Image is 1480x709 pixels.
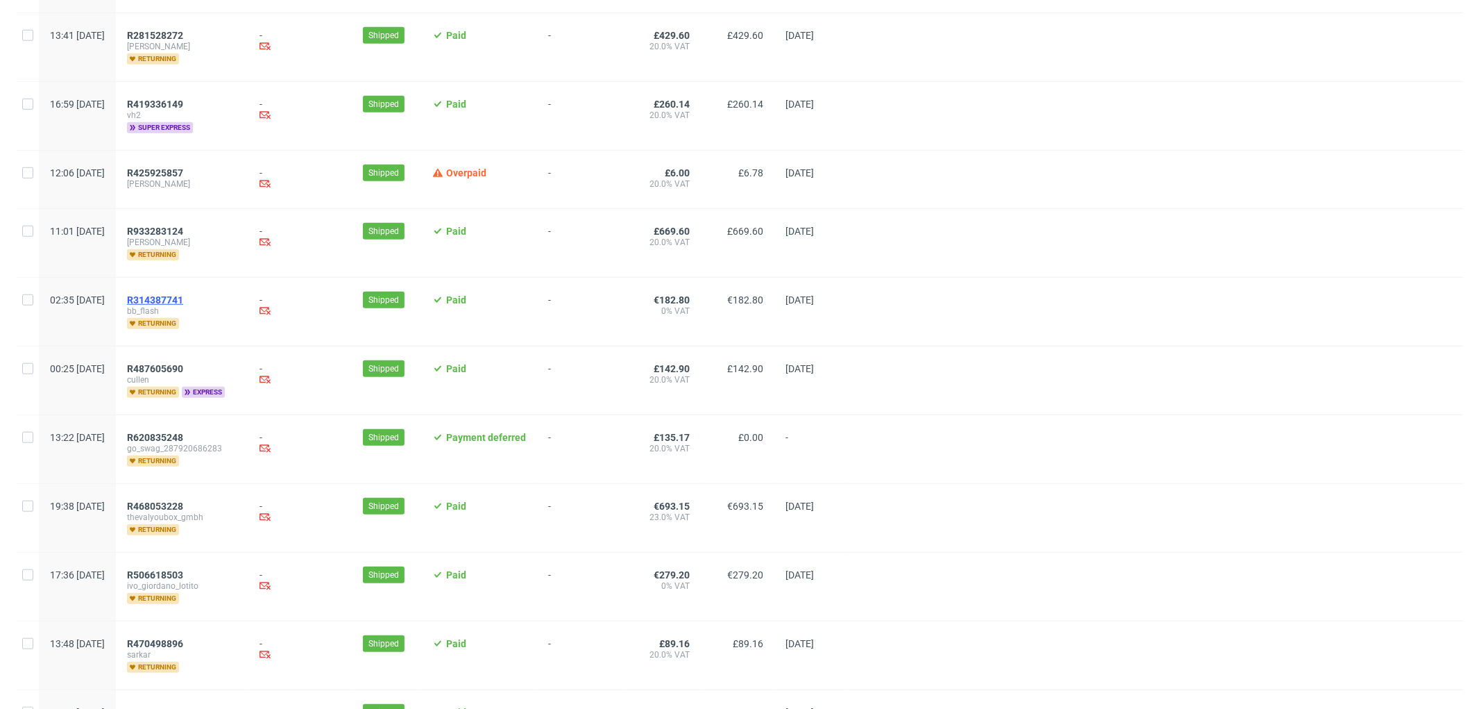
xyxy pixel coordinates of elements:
span: sarkar [127,649,237,660]
span: bb_flash [127,306,237,317]
span: - [548,638,616,673]
span: 20.0% VAT [638,178,690,190]
span: R281528272 [127,30,183,41]
a: R468053228 [127,501,186,512]
div: - [260,30,341,54]
span: cullen [127,374,237,385]
span: Overpaid [446,167,486,178]
span: 20.0% VAT [638,41,690,52]
span: £6.78 [738,167,763,178]
span: Payment deferred [446,432,526,443]
span: 17:36 [DATE] [50,569,105,581]
span: R487605690 [127,363,183,374]
span: ivo_giordano_lotito [127,581,237,592]
span: Shipped [368,167,399,179]
span: Paid [446,99,466,110]
span: Shipped [368,500,399,512]
span: £89.16 [733,638,763,649]
span: Paid [446,30,466,41]
span: returning [127,249,179,260]
span: R620835248 [127,432,183,443]
span: €693.15 [727,501,763,512]
span: vh2 [127,110,237,121]
span: R468053228 [127,501,183,512]
div: - [260,167,341,192]
span: returning [127,662,179,673]
span: €182.80 [727,294,763,306]
span: £142.90 [654,363,690,374]
span: £135.17 [654,432,690,443]
div: - [260,294,341,319]
span: 02:35 [DATE] [50,294,105,306]
span: Shipped [368,225,399,237]
span: 00:25 [DATE] [50,363,105,374]
span: [DATE] [785,569,814,581]
a: R470498896 [127,638,186,649]
a: R281528272 [127,30,186,41]
span: 11:01 [DATE] [50,226,105,237]
span: returning [127,53,179,65]
div: - [260,569,341,594]
span: 19:38 [DATE] [50,501,105,512]
div: - [260,432,341,456]
span: - [548,99,616,133]
span: 23.0% VAT [638,512,690,523]
span: [DATE] [785,501,814,512]
span: - [548,432,616,467]
span: £89.16 [659,638,690,649]
div: - [260,226,341,250]
span: - [548,167,616,192]
span: 13:41 [DATE] [50,30,105,41]
span: Shipped [368,29,399,42]
span: 16:59 [DATE] [50,99,105,110]
span: €279.20 [727,569,763,581]
span: returning [127,387,179,398]
span: thevalyoubox_gmbh [127,512,237,523]
span: £0.00 [738,432,763,443]
span: Paid [446,638,466,649]
span: €182.80 [654,294,690,306]
span: [DATE] [785,226,814,237]
span: Paid [446,363,466,374]
span: Shipped [368,362,399,375]
span: £6.00 [665,167,690,178]
span: £669.60 [654,226,690,237]
span: Paid [446,569,466,581]
span: £142.90 [727,363,763,374]
a: R419336149 [127,99,186,110]
span: 0% VAT [638,581,690,592]
span: 13:22 [DATE] [50,432,105,443]
a: R314387741 [127,294,186,306]
a: R620835248 [127,432,186,443]
span: £429.60 [727,30,763,41]
span: R314387741 [127,294,183,306]
span: R506618503 [127,569,183,581]
span: returning [127,524,179,535]
span: returning [127,456,179,467]
span: [DATE] [785,638,814,649]
span: 12:06 [DATE] [50,167,105,178]
span: - [548,294,616,329]
span: £429.60 [654,30,690,41]
a: R487605690 [127,363,186,374]
span: R933283124 [127,226,183,237]
div: - [260,501,341,525]
span: Paid [446,226,466,237]
span: R425925857 [127,167,183,178]
span: [DATE] [785,99,814,110]
div: - [260,638,341,662]
a: R506618503 [127,569,186,581]
span: go_swag_287920686283 [127,443,237,454]
span: £260.14 [727,99,763,110]
span: 13:48 [DATE] [50,638,105,649]
span: - [548,226,616,260]
span: Paid [446,501,466,512]
div: - [260,99,341,123]
span: Shipped [368,98,399,110]
span: returning [127,593,179,604]
span: returning [127,318,179,329]
span: [DATE] [785,363,814,374]
span: 20.0% VAT [638,110,690,121]
span: - [785,432,838,467]
span: - [548,363,616,398]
